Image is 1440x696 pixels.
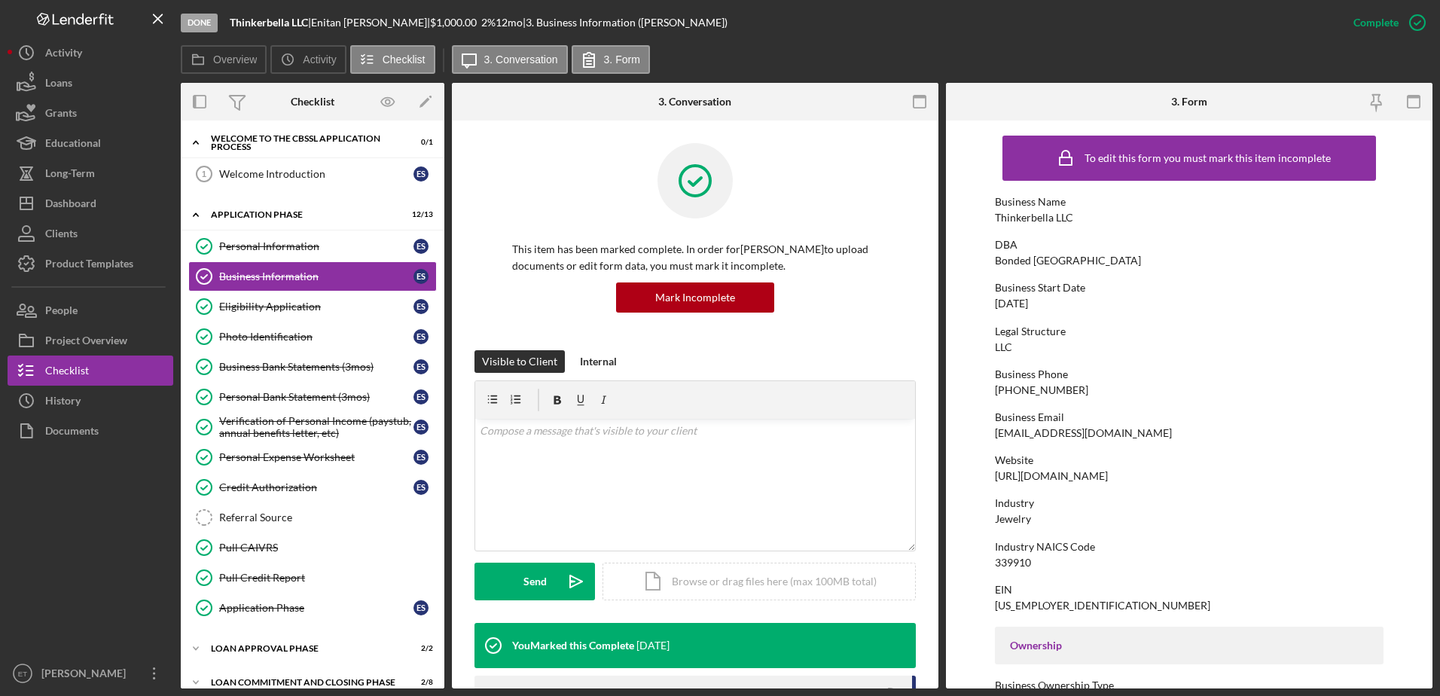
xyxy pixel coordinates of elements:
[219,511,436,524] div: Referral Source
[219,391,413,403] div: Personal Bank Statement (3mos)
[655,282,735,313] div: Mark Incomplete
[523,17,728,29] div: | 3. Business Information ([PERSON_NAME])
[219,542,436,554] div: Pull CAIVRS
[413,480,429,495] div: E S
[219,481,413,493] div: Credit Authorization
[211,678,395,687] div: Loan Commitment and Closing Phase
[580,350,617,373] div: Internal
[512,640,634,652] div: You Marked this Complete
[45,386,81,420] div: History
[995,341,1012,353] div: LLC
[616,282,774,313] button: Mark Incomplete
[8,128,173,158] a: Educational
[270,45,346,74] button: Activity
[413,299,429,314] div: E S
[219,331,413,343] div: Photo Identification
[572,350,624,373] button: Internal
[8,295,173,325] button: People
[188,502,437,533] a: Referral Source
[995,679,1384,691] div: Business Ownership Type
[413,359,429,374] div: E S
[995,497,1384,509] div: Industry
[45,98,77,132] div: Grants
[230,16,308,29] b: Thinkerbella LLC
[45,295,78,329] div: People
[995,239,1384,251] div: DBA
[995,368,1384,380] div: Business Phone
[413,450,429,465] div: E S
[474,350,565,373] button: Visible to Client
[8,98,173,128] button: Grants
[202,169,206,179] tspan: 1
[219,301,413,313] div: Eligibility Application
[219,361,413,373] div: Business Bank Statements (3mos)
[995,384,1088,396] div: [PHONE_NUMBER]
[481,17,496,29] div: 2 %
[181,45,267,74] button: Overview
[219,602,413,614] div: Application Phase
[8,356,173,386] button: Checklist
[406,210,433,219] div: 12 / 13
[219,240,413,252] div: Personal Information
[636,640,670,652] time: 2025-08-12 17:22
[413,329,429,344] div: E S
[188,292,437,322] a: Eligibility ApplicationES
[219,415,413,439] div: Verification of Personal Income (paystub, annual benefits letter, etc)
[1010,640,1369,652] div: Ownership
[188,442,437,472] a: Personal Expense WorksheetES
[188,382,437,412] a: Personal Bank Statement (3mos)ES
[995,584,1384,596] div: EIN
[413,600,429,615] div: E S
[219,451,413,463] div: Personal Expense Worksheet
[230,17,311,29] div: |
[188,533,437,563] a: Pull CAIVRS
[188,231,437,261] a: Personal InformationES
[995,298,1028,310] div: [DATE]
[8,249,173,279] button: Product Templates
[45,325,127,359] div: Project Overview
[188,352,437,382] a: Business Bank Statements (3mos)ES
[995,454,1384,466] div: Website
[496,17,523,29] div: 12 mo
[45,416,99,450] div: Documents
[406,138,433,147] div: 0 / 1
[1353,8,1399,38] div: Complete
[8,158,173,188] button: Long-Term
[8,188,173,218] button: Dashboard
[188,412,437,442] a: Verification of Personal Income (paystub, annual benefits letter, etc)ES
[523,563,547,600] div: Send
[45,249,133,282] div: Product Templates
[572,45,650,74] button: 3. Form
[995,255,1141,267] div: Bonded [GEOGRAPHIC_DATA]
[413,166,429,182] div: E S
[8,325,173,356] a: Project Overview
[8,658,173,688] button: ET[PERSON_NAME]
[474,563,595,600] button: Send
[45,68,72,102] div: Loans
[188,563,437,593] a: Pull Credit Report
[38,658,136,692] div: [PERSON_NAME]
[8,38,173,68] a: Activity
[45,38,82,72] div: Activity
[8,68,173,98] button: Loans
[188,472,437,502] a: Credit AuthorizationES
[604,53,640,66] label: 3. Form
[383,53,426,66] label: Checklist
[995,470,1108,482] div: [URL][DOMAIN_NAME]
[995,557,1031,569] div: 339910
[452,45,568,74] button: 3. Conversation
[995,212,1073,224] div: Thinkerbella LLC
[45,218,78,252] div: Clients
[211,210,395,219] div: Application Phase
[1338,8,1432,38] button: Complete
[8,218,173,249] a: Clients
[219,168,413,180] div: Welcome Introduction
[45,128,101,162] div: Educational
[1171,96,1207,108] div: 3. Form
